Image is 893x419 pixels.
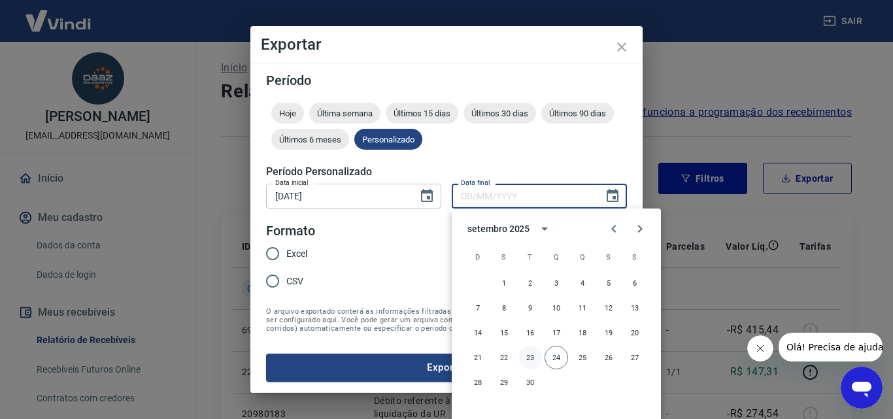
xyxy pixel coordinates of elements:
span: Personalizado [354,135,422,144]
span: Última semana [309,109,380,118]
div: setembro 2025 [467,222,530,236]
button: 14 [466,321,490,344]
span: quarta-feira [545,244,568,270]
div: Últimos 6 meses [271,129,349,150]
input: DD/MM/YYYY [266,184,409,208]
legend: Formato [266,222,315,241]
button: 8 [492,296,516,320]
button: 10 [545,296,568,320]
button: Next month [627,216,653,242]
button: 29 [492,371,516,394]
div: Últimos 90 dias [541,103,614,124]
button: 16 [518,321,542,344]
div: Última semana [309,103,380,124]
span: terça-feira [518,244,542,270]
iframe: Botão para abrir a janela de mensagens [841,367,883,409]
button: 25 [571,346,594,369]
button: calendar view is open, switch to year view [533,218,556,240]
button: 15 [492,321,516,344]
button: 12 [597,296,620,320]
button: 23 [518,346,542,369]
span: Excel [286,247,307,261]
button: 9 [518,296,542,320]
button: Choose date [599,183,626,209]
span: Hoje [271,109,304,118]
button: 5 [597,271,620,295]
button: 22 [492,346,516,369]
div: Personalizado [354,129,422,150]
button: 26 [597,346,620,369]
button: Exportar [266,354,627,381]
button: 11 [571,296,594,320]
button: close [606,31,637,63]
span: Últimos 30 dias [463,109,536,118]
h4: Exportar [261,37,632,52]
span: sábado [623,244,647,270]
div: Últimos 15 dias [386,103,458,124]
span: domingo [466,244,490,270]
button: 21 [466,346,490,369]
span: Olá! Precisa de ajuda? [8,9,110,20]
button: 28 [466,371,490,394]
button: 24 [545,346,568,369]
button: 13 [623,296,647,320]
input: DD/MM/YYYY [452,184,594,208]
h5: Período Personalizado [266,165,627,178]
iframe: Mensagem da empresa [779,333,883,361]
button: 18 [571,321,594,344]
span: sexta-feira [597,244,620,270]
span: quinta-feira [571,244,594,270]
span: CSV [286,275,303,288]
button: 20 [623,321,647,344]
button: 17 [545,321,568,344]
span: Últimos 6 meses [271,135,349,144]
button: 30 [518,371,542,394]
h5: Período [266,74,627,87]
span: O arquivo exportado conterá as informações filtradas na tela anterior com exceção do período que ... [266,307,627,333]
button: Previous month [601,216,627,242]
span: Últimos 15 dias [386,109,458,118]
label: Data final [461,178,490,188]
button: Choose date, selected date is 19 de set de 2025 [414,183,440,209]
label: Data inicial [275,178,309,188]
button: 3 [545,271,568,295]
button: 27 [623,346,647,369]
span: Últimos 90 dias [541,109,614,118]
button: 6 [623,271,647,295]
button: 1 [492,271,516,295]
span: segunda-feira [492,244,516,270]
div: Últimos 30 dias [463,103,536,124]
button: 4 [571,271,594,295]
button: 19 [597,321,620,344]
div: Hoje [271,103,304,124]
iframe: Fechar mensagem [747,335,773,361]
button: 7 [466,296,490,320]
button: 2 [518,271,542,295]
